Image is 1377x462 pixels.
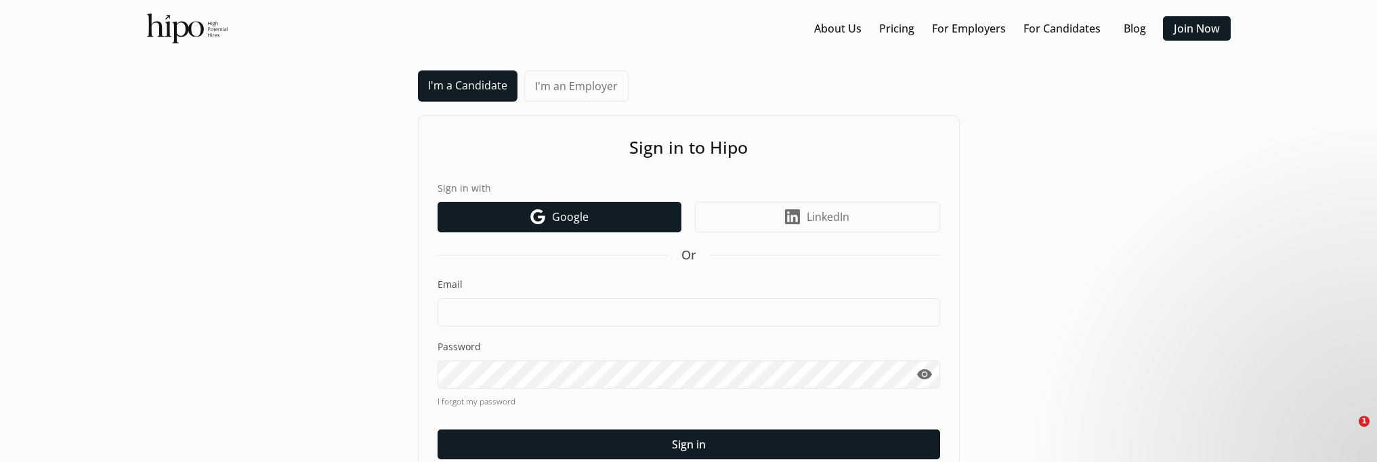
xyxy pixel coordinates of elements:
a: For Candidates [1023,20,1101,37]
a: Google [438,202,681,232]
a: For Employers [932,20,1006,37]
span: Sign in [672,436,706,453]
a: About Us [814,20,862,37]
button: Pricing [874,16,920,41]
span: 1 [1359,416,1370,427]
label: Sign in with [438,181,940,195]
button: Sign in [438,429,940,459]
a: LinkedIn [695,202,940,232]
button: For Candidates [1018,16,1106,41]
a: I forgot my password [438,396,940,408]
span: Or [681,246,696,264]
img: official-logo [147,14,228,43]
button: About Us [809,16,867,41]
label: Email [438,278,940,291]
a: I'm a Candidate [418,70,517,102]
a: Blog [1123,20,1145,37]
iframe: Intercom notifications message [1106,260,1377,412]
button: Join Now [1163,16,1231,41]
span: Google [552,209,589,225]
button: visibility [910,360,940,389]
a: I'm an Employer [524,70,629,102]
label: Password [438,340,940,354]
button: Blog [1113,16,1156,41]
span: LinkedIn [807,209,849,225]
h1: Sign in to Hipo [438,135,940,161]
button: For Employers [927,16,1011,41]
iframe: Intercom live chat [1331,416,1363,448]
a: Pricing [879,20,914,37]
span: visibility [916,366,933,383]
a: Join Now [1174,20,1220,37]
